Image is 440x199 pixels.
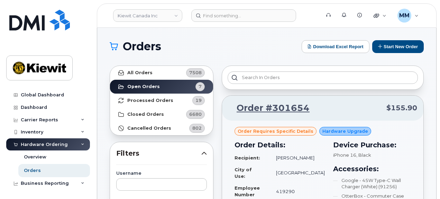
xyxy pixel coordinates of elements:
input: Search in orders [228,71,418,84]
strong: Closed Orders [127,112,164,117]
strong: City of Use: [235,167,252,179]
a: All Orders7508 [110,66,213,80]
span: 7508 [189,69,202,76]
span: 19 [195,97,202,104]
strong: Cancelled Orders [127,126,171,131]
span: Filters [116,148,201,158]
button: Start New Order [372,40,424,53]
a: Processed Orders19 [110,94,213,107]
span: $155.90 [386,103,417,113]
span: , Black [356,152,371,158]
h3: Accessories: [333,164,411,174]
iframe: Messenger Launcher [410,169,435,194]
strong: Processed Orders [127,98,173,103]
span: iPhone 16 [333,152,356,158]
td: [PERSON_NAME] [270,152,325,164]
strong: All Orders [127,70,153,76]
a: Open Orders7 [110,80,213,94]
a: Cancelled Orders802 [110,121,213,135]
a: Order #301654 [228,102,310,114]
h3: Order Details: [235,140,325,150]
li: Google - 45W Type-C Wall Charger (White) (91256) [333,177,411,190]
span: 6680 [189,111,202,118]
a: Closed Orders6680 [110,107,213,121]
button: Download Excel Report [302,40,369,53]
span: Order requires Specific details [238,128,313,135]
strong: Open Orders [127,84,160,89]
label: Username [116,171,207,176]
h3: Device Purchase: [333,140,411,150]
strong: Employee Number [235,185,260,197]
td: [GEOGRAPHIC_DATA] [270,164,325,182]
span: 802 [192,125,202,131]
span: Orders [123,41,161,52]
span: Hardware Upgrade [322,128,368,135]
span: 7 [199,83,202,90]
strong: Recipient: [235,155,260,161]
